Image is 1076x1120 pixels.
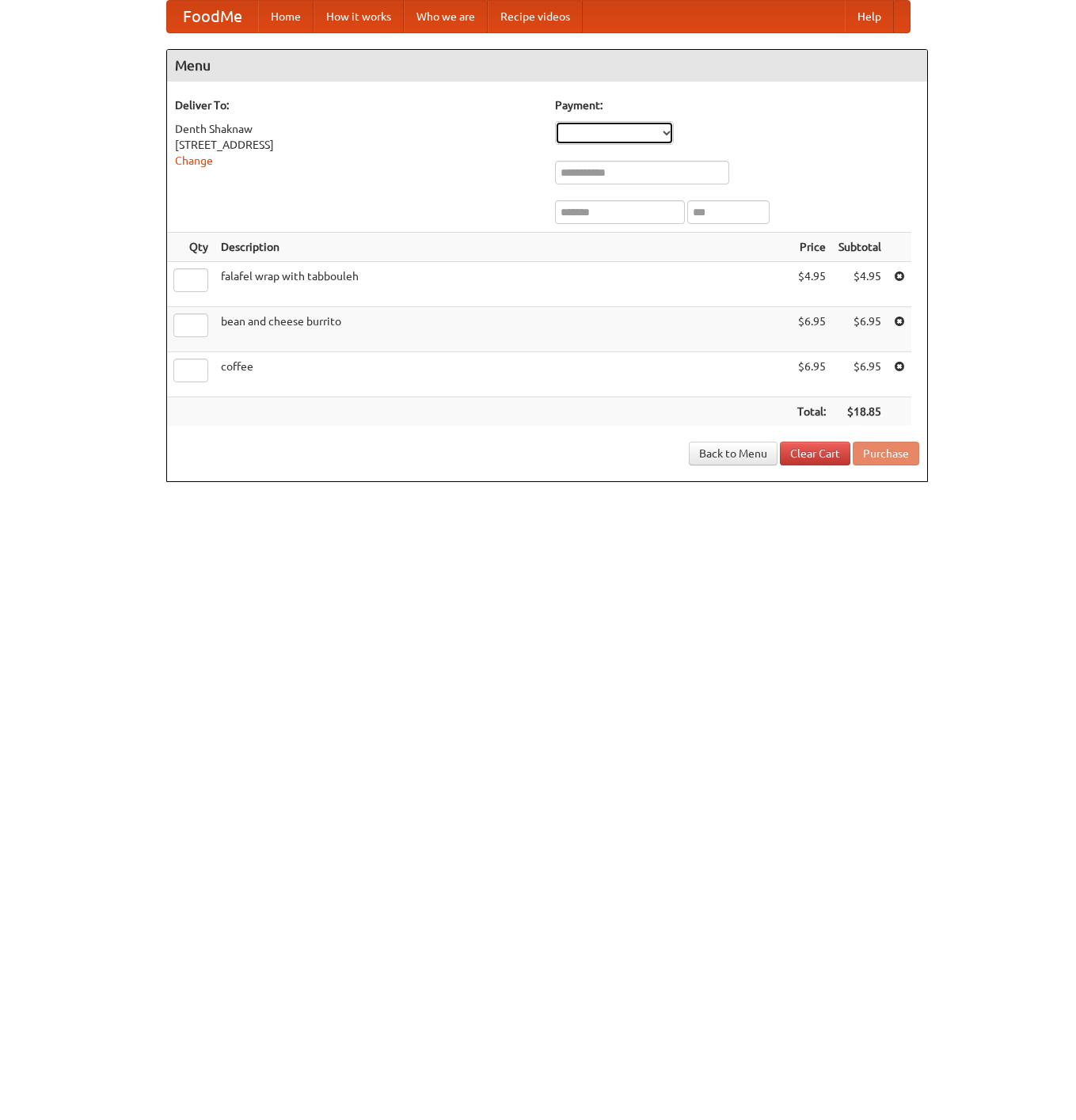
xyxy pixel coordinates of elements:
[215,233,791,262] th: Description
[832,233,888,262] th: Subtotal
[167,50,927,82] h4: Menu
[791,352,832,397] td: $6.95
[175,154,213,167] a: Change
[780,442,850,465] a: Clear Cart
[832,307,888,352] td: $6.95
[314,1,404,32] a: How it works
[167,233,215,262] th: Qty
[791,307,832,352] td: $6.95
[167,1,258,32] a: FoodMe
[215,262,791,307] td: falafel wrap with tabbouleh
[832,262,888,307] td: $4.95
[258,1,314,32] a: Home
[832,397,888,427] th: $18.85
[404,1,488,32] a: Who we are
[215,352,791,397] td: coffee
[791,233,832,262] th: Price
[215,307,791,352] td: bean and cheese burrito
[488,1,583,32] a: Recipe videos
[175,121,539,137] div: Denth Shaknaw
[175,137,539,153] div: [STREET_ADDRESS]
[689,442,778,465] a: Back to Menu
[845,1,894,32] a: Help
[853,442,919,465] button: Purchase
[791,397,832,427] th: Total:
[791,262,832,307] td: $4.95
[555,97,919,113] h5: Payment:
[175,97,539,113] h5: Deliver To:
[832,352,888,397] td: $6.95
